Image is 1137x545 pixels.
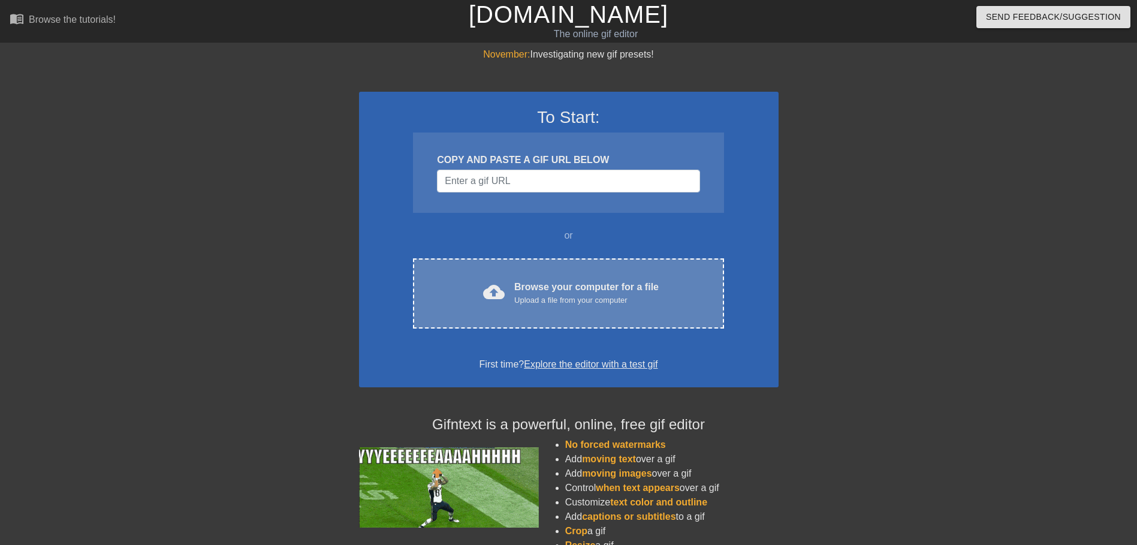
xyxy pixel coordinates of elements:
[359,447,539,528] img: football_small.gif
[483,49,530,59] span: November:
[610,497,707,507] span: text color and outline
[582,468,652,478] span: moving images
[359,47,779,62] div: Investigating new gif presets!
[976,6,1130,28] button: Send Feedback/Suggestion
[565,510,779,524] li: Add to a gif
[375,107,763,128] h3: To Start:
[565,495,779,510] li: Customize
[582,511,675,522] span: captions or subtitles
[565,481,779,495] li: Control over a gif
[437,153,699,167] div: COPY AND PASTE A GIF URL BELOW
[565,452,779,466] li: Add over a gif
[483,281,505,303] span: cloud_upload
[469,1,668,28] a: [DOMAIN_NAME]
[385,27,806,41] div: The online gif editor
[565,466,779,481] li: Add over a gif
[582,454,636,464] span: moving text
[565,526,587,536] span: Crop
[437,170,699,192] input: Username
[514,280,659,306] div: Browse your computer for a file
[375,357,763,372] div: First time?
[10,11,116,30] a: Browse the tutorials!
[10,11,24,26] span: menu_book
[565,524,779,538] li: a gif
[986,10,1121,25] span: Send Feedback/Suggestion
[565,439,666,450] span: No forced watermarks
[596,483,680,493] span: when text appears
[514,294,659,306] div: Upload a file from your computer
[390,228,747,243] div: or
[524,359,658,369] a: Explore the editor with a test gif
[29,14,116,25] div: Browse the tutorials!
[359,416,779,433] h4: Gifntext is a powerful, online, free gif editor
